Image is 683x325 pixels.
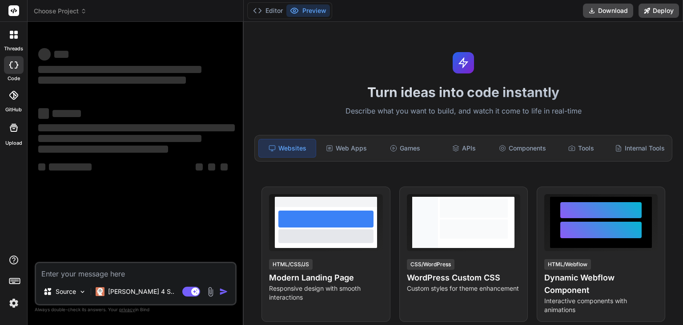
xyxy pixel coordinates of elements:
span: ‌ [38,146,168,153]
div: CSS/WordPress [407,259,454,270]
img: Pick Models [79,288,86,296]
span: ‌ [221,163,228,171]
label: Upload [5,139,22,147]
div: HTML/Webflow [544,259,591,270]
p: [PERSON_NAME] 4 S.. [108,287,174,296]
span: ‌ [54,51,68,58]
span: ‌ [52,110,81,117]
button: Editor [249,4,286,17]
span: ‌ [38,135,201,142]
span: ‌ [38,48,51,61]
div: Websites [258,139,316,158]
div: HTML/CSS/JS [269,259,313,270]
h4: WordPress Custom CSS [407,272,520,284]
button: Preview [286,4,330,17]
span: ‌ [38,108,49,119]
p: Always double-check its answers. Your in Bind [35,305,237,314]
span: ‌ [38,163,45,171]
div: APIs [435,139,492,158]
p: Source [56,287,76,296]
span: ‌ [38,77,186,84]
label: GitHub [5,106,22,114]
span: ‌ [38,124,235,131]
p: Describe what you want to build, and watch it come to life in real-time [249,106,678,117]
h4: Modern Landing Page [269,272,382,284]
img: Claude 4 Sonnet [96,287,104,296]
span: Choose Project [34,7,87,16]
span: ‌ [38,66,201,73]
img: attachment [205,287,216,297]
div: Games [377,139,434,158]
span: ‌ [196,163,203,171]
p: Responsive design with smooth interactions [269,284,382,302]
button: Download [583,4,633,18]
label: code [8,75,20,82]
span: ‌ [208,163,215,171]
h1: Turn ideas into code instantly [249,84,678,100]
div: Components [494,139,551,158]
img: icon [219,287,228,296]
div: Tools [553,139,610,158]
div: Internal Tools [611,139,668,158]
label: threads [4,45,23,53]
h4: Dynamic Webflow Component [544,272,658,297]
button: Deploy [639,4,679,18]
div: Web Apps [318,139,375,158]
span: privacy [119,307,135,312]
p: Custom styles for theme enhancement [407,284,520,293]
p: Interactive components with animations [544,297,658,314]
img: settings [6,296,21,311]
span: ‌ [49,163,92,171]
